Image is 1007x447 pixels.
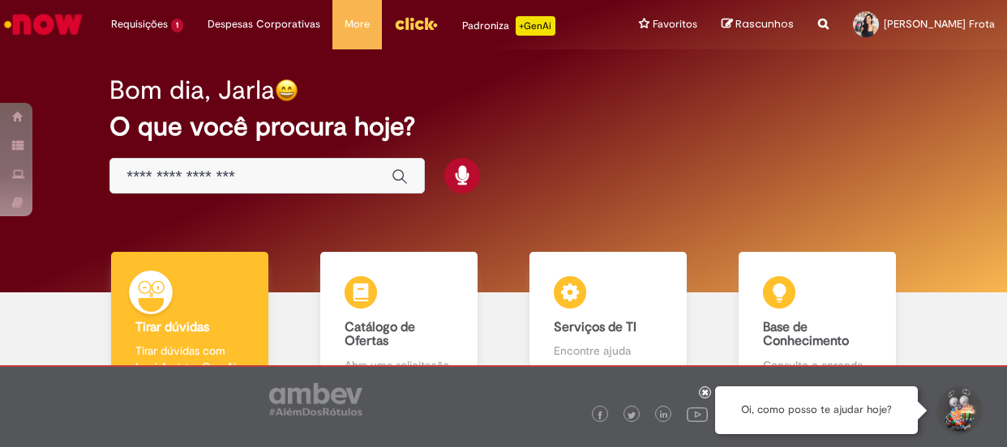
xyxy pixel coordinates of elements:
[345,16,370,32] span: More
[628,411,636,419] img: logo_footer_twitter.png
[135,319,209,335] b: Tirar dúvidas
[109,76,275,104] h2: Bom dia, Jarla
[294,252,504,392] a: Catálogo de Ofertas Abra uma solicitação
[2,8,85,40] img: ServiceNow
[462,16,555,36] div: Padroniza
[653,16,697,32] span: Favoritos
[554,319,636,335] b: Serviços de TI
[135,343,243,375] p: Tirar dúvidas com Lupi Assist e Gen Ai
[596,411,604,419] img: logo_footer_facebook.png
[504,252,713,392] a: Serviços de TI Encontre ajuda
[763,357,871,373] p: Consulte e aprenda
[884,17,995,31] span: [PERSON_NAME] Frota
[85,252,294,392] a: Tirar dúvidas Tirar dúvidas com Lupi Assist e Gen Ai
[554,343,662,359] p: Encontre ajuda
[275,79,298,102] img: happy-face.png
[660,411,668,420] img: logo_footer_linkedin.png
[713,252,922,392] a: Base de Conhecimento Consulte e aprenda
[934,386,983,435] button: Iniciar Conversa de Suporte
[171,19,183,32] span: 1
[345,357,452,373] p: Abra uma solicitação
[722,17,794,32] a: Rascunhos
[735,16,794,32] span: Rascunhos
[516,16,555,36] p: +GenAi
[208,16,320,32] span: Despesas Corporativas
[269,383,362,415] img: logo_footer_ambev_rotulo_gray.png
[345,319,415,350] b: Catálogo de Ofertas
[109,113,897,141] h2: O que você procura hoje?
[687,403,708,424] img: logo_footer_youtube.png
[111,16,168,32] span: Requisições
[763,319,849,350] b: Base de Conhecimento
[715,386,918,434] div: Oi, como posso te ajudar hoje?
[394,11,438,36] img: click_logo_yellow_360x200.png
